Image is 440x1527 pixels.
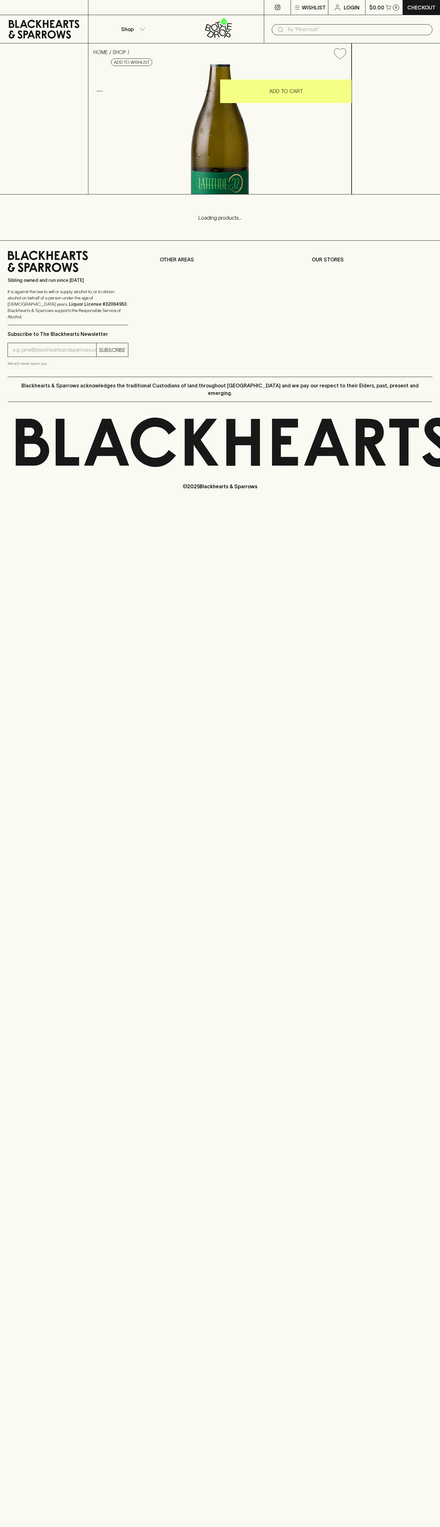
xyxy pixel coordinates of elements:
[111,58,152,66] button: Add to wishlist
[88,4,94,11] p: ⠀
[312,256,432,263] p: OUR STORES
[344,4,359,11] p: Login
[113,49,126,55] a: SHOP
[93,49,108,55] a: HOME
[220,79,352,103] button: ADD TO CART
[331,46,349,62] button: Add to wishlist
[269,87,303,95] p: ADD TO CART
[8,330,128,338] p: Subscribe to The Blackhearts Newsletter
[302,4,326,11] p: Wishlist
[69,302,127,307] strong: Liquor License #32064953
[6,214,434,222] p: Loading products...
[8,277,128,283] p: Sibling owned and run since [DATE]
[121,25,134,33] p: Shop
[8,288,128,320] p: It is against the law to sell or supply alcohol to, or to obtain alcohol on behalf of a person un...
[99,346,125,354] p: SUBSCRIBE
[287,25,427,35] input: Try "Pinot noir"
[407,4,436,11] p: Checkout
[8,360,128,367] p: We will never spam you
[88,15,176,43] button: Shop
[369,4,384,11] p: $0.00
[12,382,428,397] p: Blackhearts & Sparrows acknowledges the traditional Custodians of land throughout [GEOGRAPHIC_DAT...
[88,64,351,194] img: 38169.png
[160,256,281,263] p: OTHER AREAS
[395,6,397,9] p: 0
[13,345,96,355] input: e.g. jane@blackheartsandsparrows.com.au
[97,343,128,357] button: SUBSCRIBE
